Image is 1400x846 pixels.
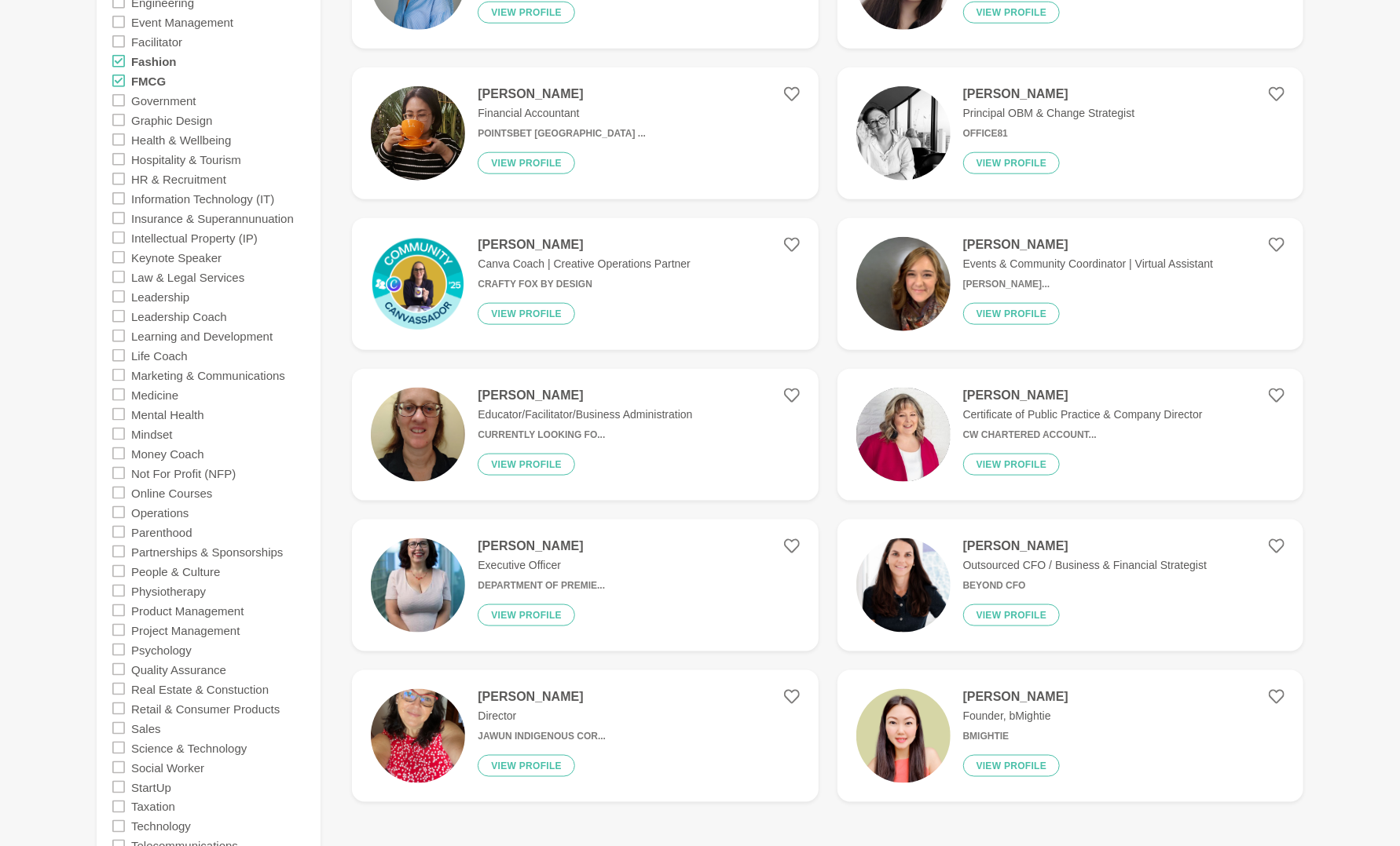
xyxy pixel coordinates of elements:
[963,538,1207,554] h4: [PERSON_NAME]
[371,689,465,783] img: 0345270bdc8e03949dfc510aa8d8db57f370cf80-2316x3088.jpg
[131,306,227,326] label: Leadership Coach
[131,149,241,169] label: Hospitality & Tourism
[131,463,236,483] label: Not For Profit (NFP)
[478,454,575,476] button: View profile
[478,755,575,777] button: View profile
[478,2,575,24] button: View profile
[478,731,606,742] h6: Jawun Indigenous Cor...
[131,561,220,581] label: People & Culture
[963,152,1061,174] button: View profile
[963,454,1061,476] button: View profile
[131,267,244,286] label: Law & Legal Services
[131,345,188,365] label: Life Coach
[131,679,269,698] label: Real Estate & Constuction
[963,128,1135,140] h6: Office81
[478,689,606,705] h4: [PERSON_NAME]
[131,188,274,208] label: Information Technology (IT)
[856,538,951,633] img: d489c5229f68b07f199672fa5571e46034f05aeb-1024x1536.jpg
[963,580,1207,592] h6: Beyond CFO
[478,557,605,574] p: Executive Officer
[963,604,1061,626] button: View profile
[131,31,182,51] label: Facilitator
[963,279,1214,290] h6: [PERSON_NAME]...
[131,110,212,129] label: Graphic Design
[131,326,273,345] label: Learning and Development
[131,169,226,188] label: HR & Recruitment
[131,600,244,620] label: Product Management
[837,670,1303,802] a: [PERSON_NAME]Founder, bMightiebMightieView profile
[131,698,280,718] label: Retail & Consumer Products
[963,755,1061,777] button: View profile
[478,388,692,403] h4: [PERSON_NAME]
[131,777,171,797] label: StartUp
[963,303,1061,325] button: View profile
[131,247,222,267] label: Keynote Speaker
[131,640,192,659] label: Psychology
[131,443,204,463] label: Money Coach
[131,365,285,385] label: Marketing & Communications
[131,129,231,149] label: Health & Wellbeing
[131,797,175,816] label: Taxation
[963,256,1214,272] p: Events & Community Coordinator | Virtual Assistant
[478,86,646,102] h4: [PERSON_NAME]
[963,105,1135,122] p: Principal OBM & Change Strategist
[131,424,173,443] label: Mindset
[478,708,606,724] p: Director
[371,388,465,482] img: 8c205e3283ec991c67d8cf257cecea15b368b563-2314x3040.jpg
[963,388,1203,403] h4: [PERSON_NAME]
[963,2,1061,24] button: View profile
[963,407,1203,423] p: Certificate of Public Practice & Company Director
[856,86,951,181] img: 567180e8d4009792790a9fabe08dcd344b53df93-3024x4032.jpg
[131,718,161,738] label: Sales
[837,369,1303,501] a: [PERSON_NAME]Certificate of Public Practice & Company DirectorCW Chartered Account...View profile
[131,738,247,757] label: Science & Technology
[856,689,951,783] img: 9e63a11d1f86f5d8c0e83104767846dc7c48d1ad-1080x1080.png
[856,388,951,482] img: a5170751962de016651a91366bf4d75f530dae36-360x360.jpg
[131,659,226,679] label: Quality Assurance
[963,237,1214,253] h4: [PERSON_NAME]
[478,128,646,140] h6: Pointsbet [GEOGRAPHIC_DATA] ...
[963,689,1068,705] h4: [PERSON_NAME]
[131,208,294,228] label: Insurance & Superannunuation
[131,12,233,31] label: Event Management
[478,604,575,626] button: View profile
[837,67,1303,199] a: [PERSON_NAME]Principal OBM & Change StrategistOffice81View profile
[963,86,1135,102] h4: [PERSON_NAME]
[478,429,692,441] h6: Currently Looking Fo...
[478,407,692,423] p: Educator/Facilitator/Business Administration
[478,152,575,174] button: View profile
[352,67,818,199] a: [PERSON_NAME]Financial AccountantPointsbet [GEOGRAPHIC_DATA] ...View profile
[131,502,189,522] label: Operations
[131,404,204,424] label: Mental Health
[837,520,1303,651] a: [PERSON_NAME]Outsourced CFO / Business & Financial StrategistBeyond CFOView profile
[963,731,1068,742] h6: bMightie
[478,279,691,290] h6: Crafty Fox By Design
[371,538,465,633] img: 4dcefb28125bce07a626f5b5a59f8e4da927dea2-284x426.jpg
[478,303,575,325] button: View profile
[478,105,646,122] p: Financial Accountant
[131,757,204,777] label: Social Worker
[856,237,951,331] img: 3bb0308ef97cdeba13f6aab3ad4febf320fa74a5-500x500.png
[131,816,191,836] label: Technology
[131,620,240,640] label: Project Management
[478,237,691,253] h4: [PERSON_NAME]
[352,369,818,501] a: [PERSON_NAME]Educator/Facilitator/Business AdministrationCurrently Looking Fo...View profile
[478,256,691,272] p: Canva Coach | Creative Operations Partner
[131,90,196,110] label: Government
[131,483,212,502] label: Online Courses
[131,51,177,71] label: Fashion
[478,580,605,592] h6: Department of Premie...
[131,228,258,247] label: Intellectual Property (IP)
[963,557,1207,574] p: Outsourced CFO / Business & Financial Strategist
[352,218,818,350] a: [PERSON_NAME]Canva Coach | Creative Operations PartnerCrafty Fox By DesignView profile
[478,538,605,554] h4: [PERSON_NAME]
[131,385,178,404] label: Medicine
[963,708,1068,724] p: Founder, bMightie
[131,542,283,561] label: Partnerships & Sponsorships
[131,581,206,600] label: Physiotherapy
[131,522,192,542] label: Parenthood
[963,429,1203,441] h6: CW Chartered Account...
[371,237,465,331] img: 75237a6879b00904b0aabe2e62e5729e0f64ff9d-2000x2000.png
[352,670,818,802] a: [PERSON_NAME]DirectorJawun Indigenous Cor...View profile
[371,86,465,181] img: 3e2fe38e4ac02ef2f27f8600c4fe34e67efe099d-901x896.jpg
